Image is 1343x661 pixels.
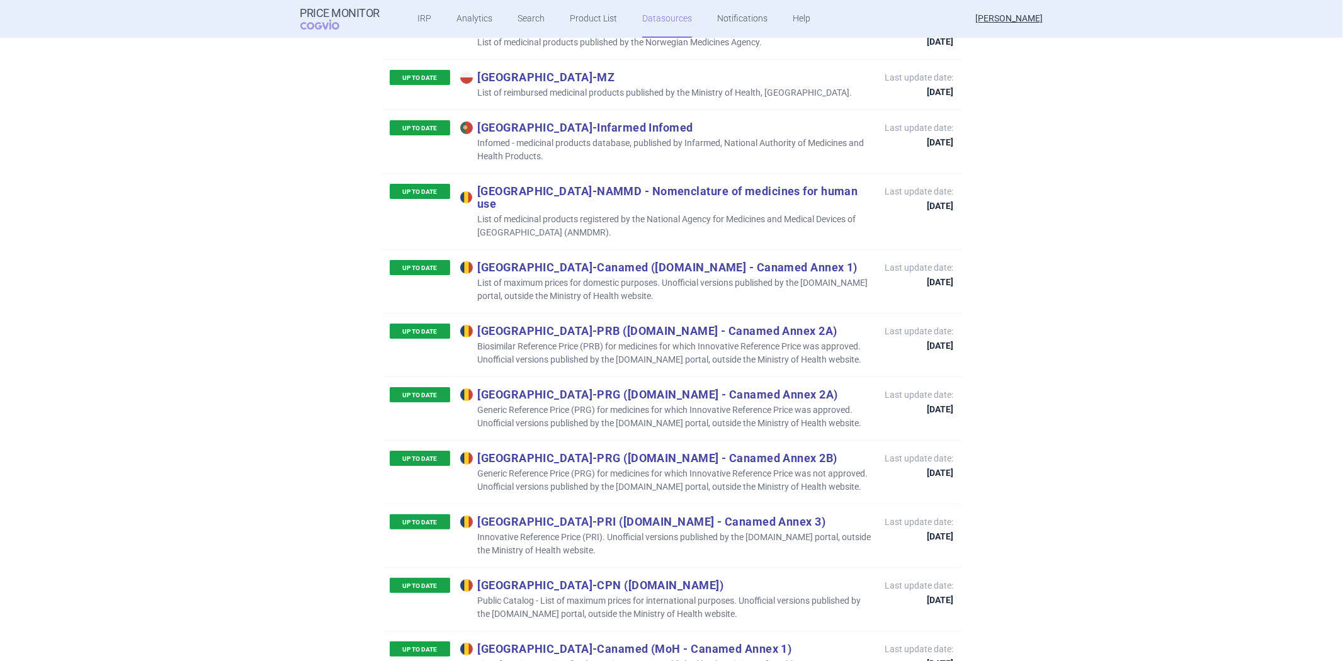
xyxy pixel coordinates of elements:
img: Romania [460,388,473,401]
p: [GEOGRAPHIC_DATA] - CPN ([DOMAIN_NAME]) [460,578,873,592]
img: Romania [460,191,473,204]
p: [GEOGRAPHIC_DATA] - PRG ([DOMAIN_NAME] - Canamed Annex 2A) [460,387,873,401]
p: UP TO DATE [390,324,450,339]
img: Romania [460,516,473,528]
p: Innovative Reference Price (PRI). Unofficial versions published by the [DOMAIN_NAME] portal, outs... [460,531,873,557]
img: Poland [460,71,473,84]
p: Last update date: [885,452,954,477]
p: UP TO DATE [390,70,450,85]
strong: [DATE] [885,201,954,210]
strong: [DATE] [885,596,954,604]
strong: [DATE] [885,341,954,350]
p: Generic Reference Price (PRG) for medicines for which Innovative Reference Price was not approved... [460,467,873,494]
a: Price MonitorCOGVIO [300,7,380,31]
strong: [DATE] [885,88,954,96]
p: UP TO DATE [390,260,450,275]
span: COGVIO [300,20,357,30]
p: UP TO DATE [390,451,450,466]
p: Last update date: [885,71,954,96]
p: List of medicinal products published by the Norwegian Medicines Agency. [460,36,762,49]
p: Public Catalog - List of maximum prices for international purposes. Unofficial versions published... [460,594,873,621]
p: [GEOGRAPHIC_DATA] - NAMMD - Nomenclature of medicines for human use [460,184,873,210]
p: Last update date: [885,185,954,210]
strong: Price Monitor [300,7,380,20]
strong: [DATE] [885,532,954,541]
strong: [DATE] [885,405,954,414]
p: [GEOGRAPHIC_DATA] - MZ [460,70,853,84]
p: UP TO DATE [390,120,450,135]
p: [GEOGRAPHIC_DATA] - Infarmed Infomed [460,120,873,134]
p: UP TO DATE [390,641,450,657]
p: Last update date: [885,121,954,147]
p: Generic Reference Price (PRG) for medicines for which Innovative Reference Price was approved. Un... [460,404,873,430]
p: [GEOGRAPHIC_DATA] - Canamed ([DOMAIN_NAME] - Canamed Annex 1) [460,260,873,274]
p: List of maximum prices for domestic purposes. Unofficial versions published by the [DOMAIN_NAME] ... [460,276,873,303]
p: [GEOGRAPHIC_DATA] - PRG ([DOMAIN_NAME] - Canamed Annex 2B) [460,451,873,465]
strong: [DATE] [885,37,954,46]
p: Last update date: [885,516,954,541]
img: Romania [460,452,473,465]
p: List of medicinal products registered by the National Agency for Medicines and Medical Devices of... [460,213,873,239]
p: Last update date: [885,325,954,350]
strong: [DATE] [885,138,954,147]
p: UP TO DATE [390,514,450,529]
strong: [DATE] [885,278,954,286]
p: Last update date: [885,579,954,604]
p: Biosimilar Reference Price (PRB) for medicines for which Innovative Reference Price was approved.... [460,340,873,366]
p: Infomed - medicinal products database, published by Infarmed, National Authority of Medicines and... [460,137,873,163]
p: UP TO DATE [390,578,450,593]
p: [GEOGRAPHIC_DATA] - PRI ([DOMAIN_NAME] - Canamed Annex 3) [460,514,873,528]
p: UP TO DATE [390,387,450,402]
img: Romania [460,261,473,274]
img: Romania [460,325,473,337]
strong: [DATE] [885,468,954,477]
p: UP TO DATE [390,184,450,199]
img: Romania [460,579,473,592]
p: Last update date: [885,261,954,286]
p: [GEOGRAPHIC_DATA] - PRB ([DOMAIN_NAME] - Canamed Annex 2A) [460,324,873,337]
p: [GEOGRAPHIC_DATA] - Canamed (MoH - Canamed Annex 1) [460,641,799,655]
p: Last update date: [885,388,954,414]
img: Romania [460,643,473,655]
p: List of reimbursed medicinal products published by the Ministry of Health, [GEOGRAPHIC_DATA]. [460,86,853,99]
img: Portugal [460,121,473,134]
